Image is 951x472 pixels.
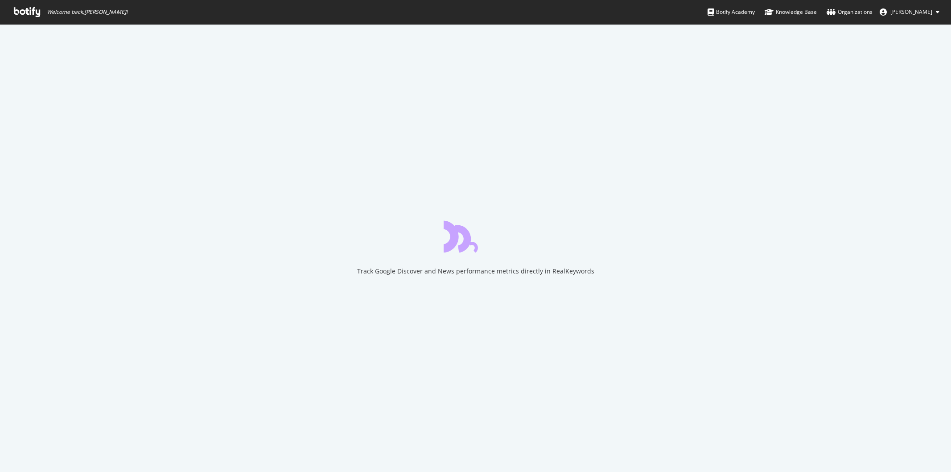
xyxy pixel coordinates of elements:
div: Knowledge Base [765,8,817,17]
span: Welcome back, [PERSON_NAME] ! [47,8,128,16]
div: Organizations [827,8,873,17]
span: Magda Rapala [890,8,932,16]
div: Track Google Discover and News performance metrics directly in RealKeywords [357,267,594,276]
div: animation [444,220,508,253]
button: [PERSON_NAME] [873,5,947,19]
div: Botify Academy [708,8,755,17]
